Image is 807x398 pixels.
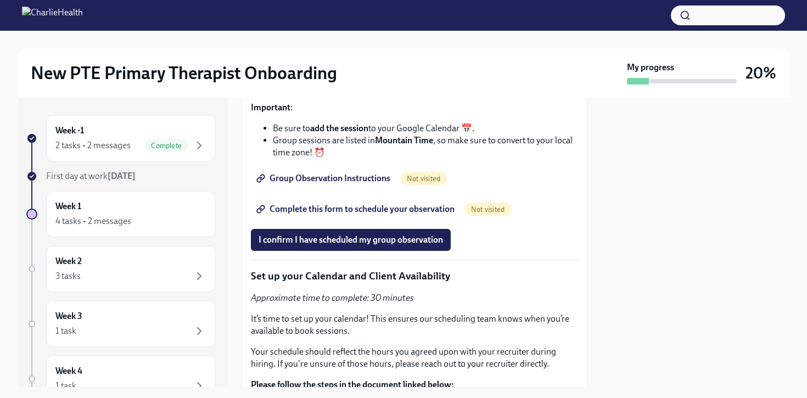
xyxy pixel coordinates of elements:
strong: Important [251,102,290,113]
strong: [DATE] [108,171,136,181]
a: First day at work[DATE] [26,170,215,182]
h6: Week 1 [55,200,81,212]
h3: 20% [746,63,776,83]
a: Week 14 tasks • 2 messages [26,191,215,237]
h6: Week 2 [55,255,82,267]
span: I confirm I have scheduled my group observation [259,234,443,245]
span: Not visited [464,205,511,214]
h6: Week -1 [55,125,84,137]
img: CharlieHealth [22,7,83,24]
strong: add the session [310,123,368,133]
a: Complete this form to schedule your observation [251,198,462,220]
a: Group Observation Instructions [251,167,398,189]
span: Complete this form to schedule your observation [259,204,455,215]
em: Approximate time to complete: 30 minutes [251,293,414,303]
div: 3 tasks [55,270,81,282]
button: I confirm I have scheduled my group observation [251,229,451,251]
div: 4 tasks • 2 messages [55,215,131,227]
p: : [251,102,578,114]
a: Week -12 tasks • 2 messagesComplete [26,115,215,161]
li: Group sessions are listed in , so make sure to convert to your local time zone! ⏰ [273,134,578,159]
a: Week 31 task [26,301,215,347]
p: It’s time to set up your calendar! This ensures our scheduling team knows when you’re available t... [251,313,578,337]
div: 1 task [55,380,76,392]
h6: Week 4 [55,365,82,377]
span: First day at work [46,171,136,181]
strong: Mountain Time [375,135,433,145]
span: Group Observation Instructions [259,173,390,184]
div: 1 task [55,325,76,337]
a: Week 23 tasks [26,246,215,292]
p: Set up your Calendar and Client Availability [251,269,578,283]
h6: Week 3 [55,310,82,322]
p: Your schedule should reflect the hours you agreed upon with your recruiter during hiring. If you'... [251,346,578,370]
li: Be sure to to your Google Calendar 📅. [273,122,578,134]
h2: New PTE Primary Therapist Onboarding [31,62,337,84]
span: Complete [144,142,188,150]
span: Not visited [400,175,447,183]
div: 2 tasks • 2 messages [55,139,131,152]
strong: My progress [627,61,674,74]
strong: Please follow the steps in the document linked below: [251,379,454,390]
